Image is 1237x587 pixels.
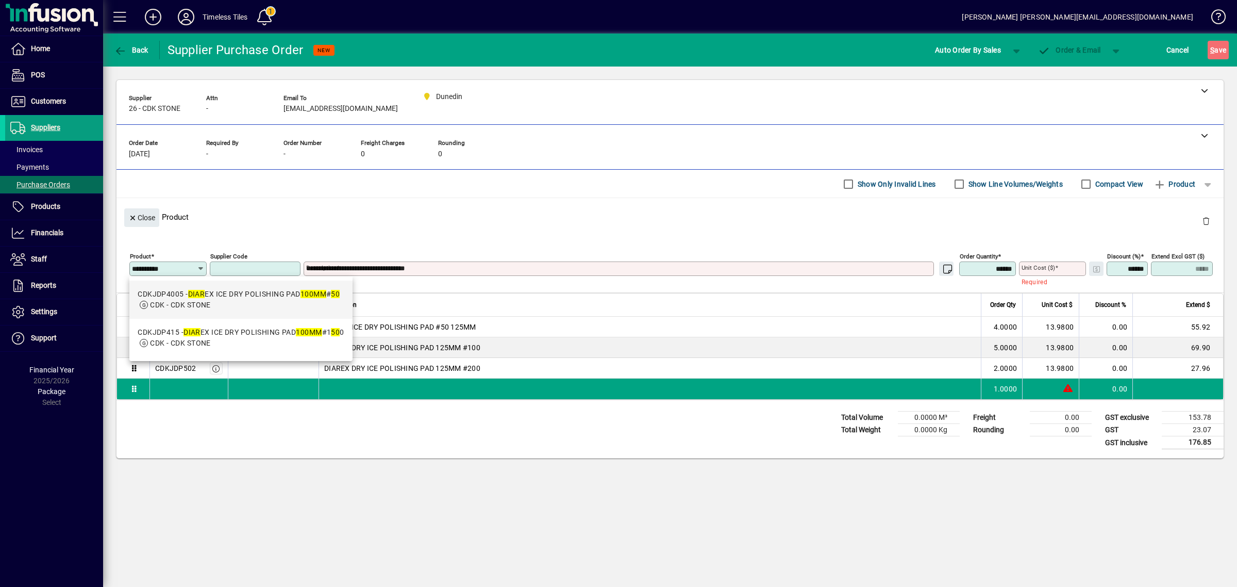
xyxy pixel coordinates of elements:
span: Home [31,44,50,53]
a: POS [5,62,103,88]
div: Product [116,198,1224,236]
a: Payments [5,158,103,176]
mat-label: Extend excl GST ($) [1151,253,1205,260]
span: Close [128,209,155,226]
td: 0.00 [1079,337,1132,358]
a: Staff [5,247,103,272]
td: 55.92 [1132,317,1223,337]
span: Reports [31,281,56,289]
span: DIAREX DRY ICE POLISHING PAD 125MM #100 [324,343,480,353]
span: - [283,150,286,158]
span: [DATE] [129,150,150,158]
div: CDKJDP502 [155,363,196,373]
td: 4.0000 [981,317,1022,337]
span: Discount % [1095,299,1126,311]
div: Timeless Tiles [203,9,247,25]
span: Auto Order By Sales [935,42,1001,58]
mat-label: Discount (%) [1107,253,1141,260]
span: Staff [31,255,47,263]
span: Financials [31,229,63,237]
span: Order Qty [990,299,1016,311]
a: Settings [5,299,103,325]
span: - [206,150,208,158]
td: Freight [968,412,1030,424]
td: 0.0000 M³ [898,412,960,424]
mat-label: Unit Cost ($) [1022,264,1055,271]
span: NEW [317,47,330,54]
button: Order & Email [1033,41,1106,59]
span: Products [31,202,60,210]
div: CDKJDP5005 [155,322,200,332]
td: 1.0000 [981,379,1022,399]
span: Invoices [10,145,43,154]
a: Financials [5,220,103,246]
button: Save [1208,41,1229,59]
span: Extend $ [1186,299,1210,311]
span: S [1210,46,1214,54]
span: 0 [438,150,442,158]
app-page-header-button: Back [103,41,160,59]
a: Products [5,194,103,220]
td: Rounding [968,424,1030,436]
span: DIAREX DRY ICE POLISHING PAD 125MM #200 [324,363,480,373]
a: Knowledge Base [1203,2,1224,36]
button: Back [111,41,151,59]
td: 0.0000 Kg [898,424,960,436]
app-page-header-button: Close [122,213,162,222]
td: 13.9800 [1022,358,1079,379]
td: 13.9800 [1022,317,1079,337]
td: GST inclusive [1100,436,1162,449]
span: ave [1210,42,1226,58]
td: GST exclusive [1100,412,1162,424]
span: 0 [361,150,365,158]
span: POS [31,71,45,79]
span: Unit Cost $ [1042,299,1073,311]
span: Customers [31,97,66,105]
app-page-header-button: Delete [1194,216,1218,225]
button: Cancel [1164,41,1192,59]
td: 0.00 [1079,358,1132,379]
button: Profile [170,8,203,26]
span: 26 - CDK STONE [129,105,180,113]
td: 69.90 [1132,337,1223,358]
td: Total Weight [836,424,898,436]
button: Close [124,208,159,227]
a: Purchase Orders [5,176,103,193]
td: 0.00 [1079,317,1132,337]
label: Show Only Invalid Lines [856,179,936,189]
label: Compact View [1093,179,1143,189]
span: Package [38,387,65,396]
div: CDKJDP501 [155,343,196,353]
span: Purchase Orders [10,181,70,189]
span: - [206,105,208,113]
a: Customers [5,89,103,115]
span: Support [31,334,57,342]
mat-error: Required [1022,276,1078,287]
td: 5.0000 [981,337,1022,358]
span: Description [325,299,357,311]
mat-label: Supplier Code [210,253,247,260]
mat-label: Description [306,264,337,271]
span: Supplier Code [235,299,273,311]
td: Total Volume [836,412,898,424]
a: Support [5,325,103,351]
div: Supplier Purchase Order [168,42,304,58]
span: Suppliers [31,123,60,132]
div: [PERSON_NAME] [PERSON_NAME][EMAIL_ADDRESS][DOMAIN_NAME] [962,9,1193,25]
span: Settings [31,307,57,316]
button: Auto Order By Sales [930,41,1006,59]
td: 2.0000 [981,358,1022,379]
span: Payments [10,163,49,171]
span: Order & Email [1038,46,1101,54]
span: Item [156,299,169,311]
mat-label: Order Quantity [960,253,998,260]
a: Reports [5,273,103,299]
span: [EMAIL_ADDRESS][DOMAIN_NAME] [283,105,398,113]
td: 23.07 [1162,424,1224,436]
span: DIAREX ICE DRY POLISHING PAD #50 125MM [324,322,476,332]
span: Back [114,46,148,54]
td: 176.85 [1162,436,1224,449]
td: 0.00 [1030,412,1092,424]
a: Home [5,36,103,62]
td: 13.9800 [1022,337,1079,358]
